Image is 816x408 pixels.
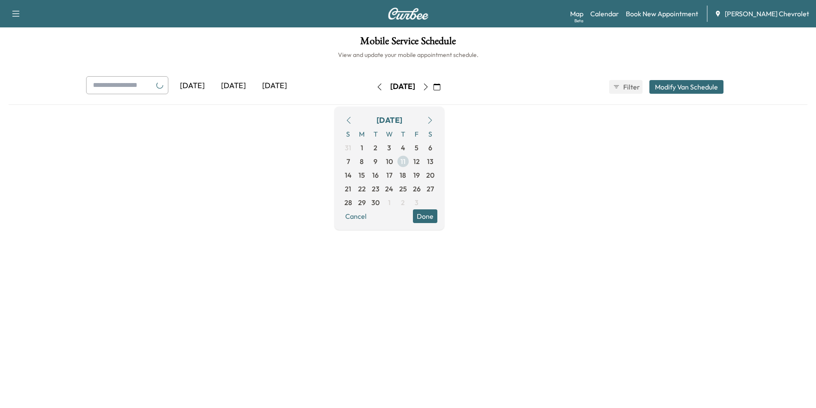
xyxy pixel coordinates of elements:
[355,127,369,141] span: M
[388,8,429,20] img: Curbee Logo
[9,36,807,51] h1: Mobile Service Schedule
[383,127,396,141] span: W
[372,170,379,180] span: 16
[9,51,807,59] h6: View and update your mobile appointment schedule.
[341,209,371,223] button: Cancel
[374,143,377,153] span: 2
[649,80,723,94] button: Modify Van Schedule
[428,143,432,153] span: 6
[570,9,583,19] a: MapBeta
[358,197,366,208] span: 29
[413,184,421,194] span: 26
[413,156,420,167] span: 12
[401,143,405,153] span: 4
[361,143,363,153] span: 1
[396,127,410,141] span: T
[345,143,351,153] span: 31
[590,9,619,19] a: Calendar
[415,197,418,208] span: 3
[388,197,391,208] span: 1
[413,209,437,223] button: Done
[345,184,351,194] span: 21
[400,170,406,180] span: 18
[341,127,355,141] span: S
[358,184,366,194] span: 22
[213,76,254,96] div: [DATE]
[623,82,639,92] span: Filter
[371,197,380,208] span: 30
[609,80,643,94] button: Filter
[427,184,434,194] span: 27
[725,9,809,19] span: [PERSON_NAME] Chevrolet
[399,184,407,194] span: 25
[386,156,393,167] span: 10
[347,156,350,167] span: 7
[401,197,405,208] span: 2
[360,156,364,167] span: 8
[385,184,393,194] span: 24
[374,156,377,167] span: 9
[574,18,583,24] div: Beta
[427,156,433,167] span: 13
[369,127,383,141] span: T
[387,143,391,153] span: 3
[426,170,434,180] span: 20
[172,76,213,96] div: [DATE]
[626,9,698,19] a: Book New Appointment
[372,184,380,194] span: 23
[386,170,392,180] span: 17
[254,76,295,96] div: [DATE]
[390,81,415,92] div: [DATE]
[415,143,418,153] span: 5
[410,127,424,141] span: F
[344,197,352,208] span: 28
[401,156,406,167] span: 11
[359,170,365,180] span: 15
[424,127,437,141] span: S
[377,114,402,126] div: [DATE]
[413,170,420,180] span: 19
[345,170,352,180] span: 14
